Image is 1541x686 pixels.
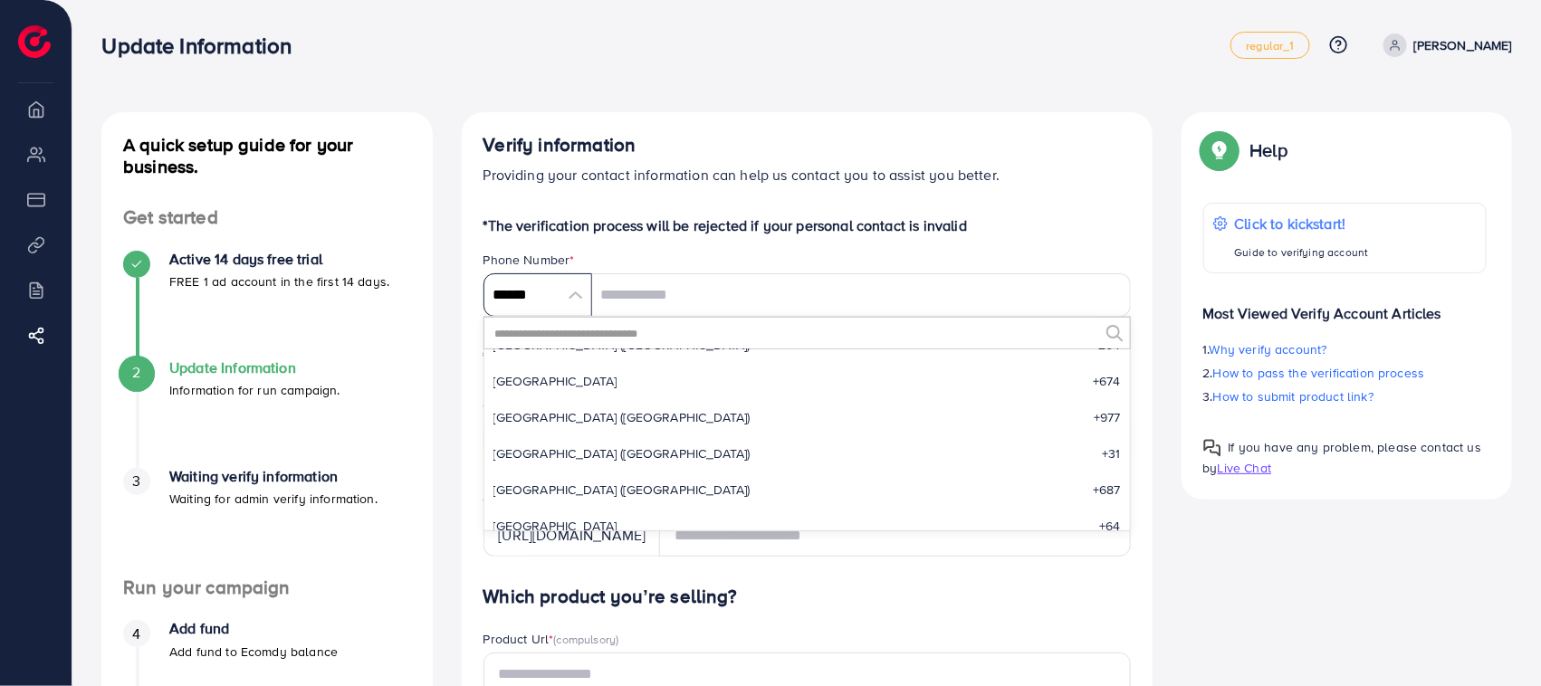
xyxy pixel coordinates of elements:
p: Providing your contact information can help us contact you to assist you better. [483,164,1131,186]
p: Information for run campaign. [169,379,340,401]
h4: Run your campaign [101,576,433,599]
span: 4 [132,624,140,644]
span: Live Chat [1218,459,1271,477]
img: logo [18,25,51,58]
a: [PERSON_NAME] [1376,33,1512,57]
p: Click to kickstart! [1235,213,1369,234]
span: +674 [1093,372,1121,390]
p: 3. [1203,386,1488,407]
span: [GEOGRAPHIC_DATA] [493,517,617,535]
p: Add fund to Ecomdy balance [169,641,338,662]
h4: Update Information [169,359,340,376]
p: 1. [1203,338,1488,360]
p: [PERSON_NAME] [1414,34,1512,56]
span: If you have any problem, please contact us by [1203,438,1482,477]
h4: A quick setup guide for your business. [101,134,433,177]
span: [GEOGRAPHIC_DATA] ([GEOGRAPHIC_DATA]) [493,408,751,426]
span: +687 [1093,481,1121,499]
label: Phone Number [483,251,575,269]
p: 2. [1203,362,1488,384]
span: +31 [1102,444,1120,462]
h4: Get started [101,206,433,229]
img: Popup guide [1203,439,1221,457]
a: regular_1 [1230,32,1309,59]
span: [GEOGRAPHIC_DATA] [493,372,617,390]
span: (compulsory) [553,631,618,647]
h4: Active 14 days free trial [169,251,389,268]
span: [GEOGRAPHIC_DATA] ([GEOGRAPHIC_DATA]) [493,481,751,499]
span: +977 [1094,408,1121,426]
span: [GEOGRAPHIC_DATA] ([GEOGRAPHIC_DATA]) [493,444,751,462]
p: FREE 1 ad account in the first 14 days. [169,271,389,292]
span: How to submit product link? [1213,387,1373,405]
h4: Verify information [483,134,1131,157]
h3: Update Information [101,33,306,59]
p: Waiting for admin verify information. [169,488,378,510]
span: 2 [132,362,140,383]
h4: Which product you’re selling? [483,586,1131,608]
li: Update Information [101,359,433,468]
span: Why verify account? [1210,340,1327,358]
label: Product Url [483,630,619,648]
span: 3 [132,471,140,491]
span: +64 [1099,517,1120,535]
h4: Waiting verify information [169,468,378,485]
li: Active 14 days free trial [101,251,433,359]
p: Help [1250,139,1288,161]
h4: Add fund [169,620,338,637]
p: *The verification process will be rejected if your personal contact is invalid [483,214,1131,236]
iframe: Chat [1464,605,1527,672]
img: Popup guide [1203,134,1236,167]
span: regular_1 [1246,40,1294,52]
p: Guide to verifying account [1235,242,1369,263]
li: Waiting verify information [101,468,433,576]
p: Most Viewed Verify Account Articles [1203,288,1488,324]
span: How to pass the verification process [1213,364,1425,382]
div: [URL][DOMAIN_NAME] [483,513,661,557]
